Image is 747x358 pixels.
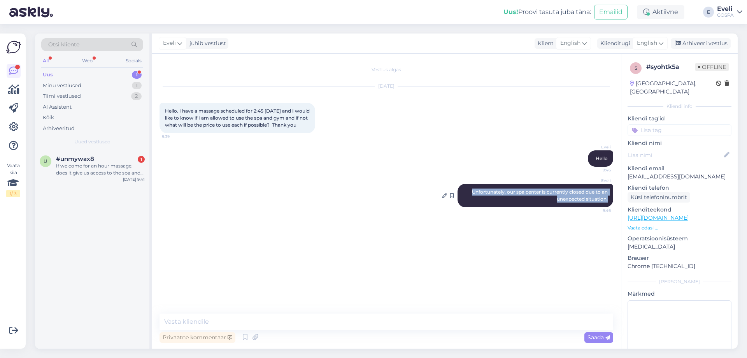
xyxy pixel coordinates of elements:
div: AI Assistent [43,103,72,111]
p: Märkmed [628,290,731,298]
div: 1 [132,71,142,79]
p: Klienditeekond [628,206,731,214]
b: Uus! [503,8,518,16]
div: 1 [132,82,142,90]
div: GOSPA [717,12,734,18]
p: Brauser [628,254,731,262]
div: Privaatne kommentaar [160,332,235,343]
div: Aktiivne [637,5,684,19]
div: 1 / 3 [6,190,20,197]
div: [PERSON_NAME] [628,278,731,285]
div: All [41,56,50,66]
div: Vestlus algas [160,66,613,73]
input: Lisa tag [628,124,731,136]
div: # syohtk5a [646,62,695,72]
div: juhib vestlust [186,39,226,48]
div: [GEOGRAPHIC_DATA], [GEOGRAPHIC_DATA] [630,79,716,96]
span: s [635,65,637,71]
div: Tiimi vestlused [43,92,81,100]
div: Vaata siia [6,162,20,197]
span: Eveli [163,39,176,48]
span: Otsi kliente [48,41,79,49]
div: 2 [131,92,142,100]
img: Askly Logo [6,40,21,55]
span: Eveli [582,144,611,150]
div: 1 [138,156,145,163]
div: Arhiveeritud [43,125,75,132]
div: Minu vestlused [43,82,81,90]
div: Socials [124,56,143,66]
p: Vaata edasi ... [628,224,731,231]
span: 9:46 [582,208,611,213]
div: If we come for an hour massage, does it give us access to the spa and sauna and [PERSON_NAME]? [56,162,145,176]
p: Kliendi telefon [628,184,731,192]
span: Uued vestlused [74,138,110,145]
span: Saada [587,334,610,341]
span: 9:39 [162,134,191,139]
div: Küsi telefoninumbrit [628,192,690,203]
span: Eveli [582,178,611,183]
div: [DATE] 9:41 [123,176,145,182]
a: [URL][DOMAIN_NAME] [628,214,689,221]
div: Proovi tasuta juba täna: [503,7,591,17]
p: Chrome [TECHNICAL_ID] [628,262,731,270]
p: Kliendi tag'id [628,115,731,123]
button: Emailid [594,5,628,19]
div: Klienditugi [597,39,630,48]
p: [MEDICAL_DATA] [628,243,731,251]
div: Uus [43,71,53,79]
p: Operatsioonisüsteem [628,235,731,243]
div: [DATE] [160,83,613,90]
span: English [637,39,657,48]
span: 9:46 [582,167,611,173]
span: English [560,39,580,48]
p: Kliendi email [628,164,731,173]
div: Klient [535,39,554,48]
span: Unfortunately, our spa center is currently closed due to an unexpected situation. [472,189,609,202]
div: Eveli [717,6,734,12]
span: Hello [596,155,608,161]
span: #unmywax8 [56,155,94,162]
p: [EMAIL_ADDRESS][DOMAIN_NAME] [628,173,731,181]
a: EveliGOSPA [717,6,742,18]
span: u [44,158,47,164]
div: Kõik [43,114,54,122]
p: Kliendi nimi [628,139,731,147]
span: Offline [695,63,729,71]
div: Web [81,56,94,66]
input: Lisa nimi [628,151,722,159]
span: Hello. I have a massage scheduled for 2:45 [DATE] and I would like to know if I am allowed to use... [165,108,311,128]
div: Arhiveeri vestlus [671,38,731,49]
div: E [703,7,714,18]
div: Kliendi info [628,103,731,110]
